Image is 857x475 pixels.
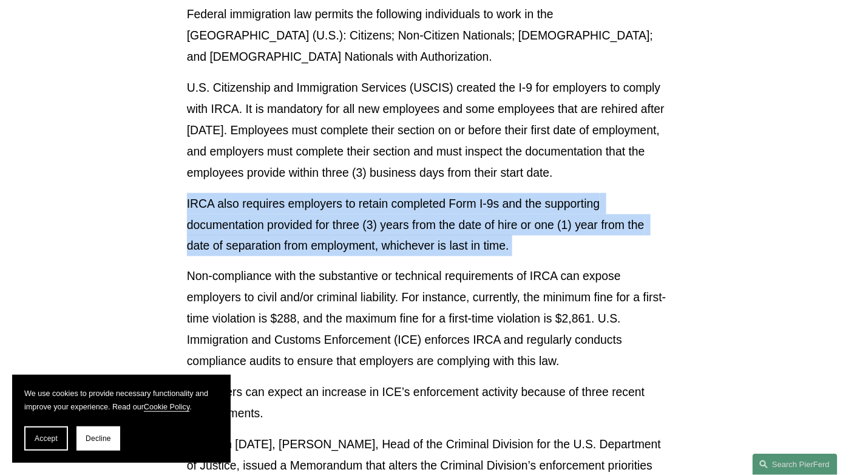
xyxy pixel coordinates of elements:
[24,426,68,451] button: Accept
[187,77,670,183] p: U.S. Citizenship and Immigration Services (USCIS) created the I-9 for employers to comply with IR...
[86,434,111,443] span: Decline
[187,266,670,372] p: Non-compliance with the substantive or technical requirements of IRCA can expose employers to civ...
[753,454,838,475] a: Search this site
[187,193,670,257] p: IRCA also requires employers to retain completed Form I-9s and the supporting documentation provi...
[12,375,231,463] section: Cookie banner
[35,434,58,443] span: Accept
[144,403,189,411] a: Cookie Policy
[76,426,120,451] button: Decline
[24,387,218,414] p: We use cookies to provide necessary functionality and improve your experience. Read our .
[187,382,670,425] p: Employers can expect an increase in ICE’s enforcement activity because of three recent developments.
